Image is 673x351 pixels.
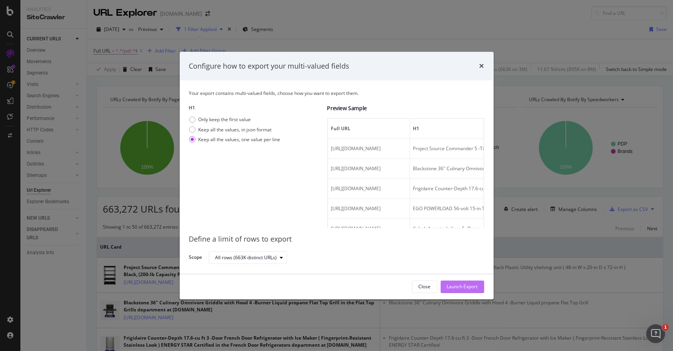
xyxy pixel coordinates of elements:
td: EGO POWERLOAD 56-volt 15-in Telescopic Shaft Battery String Trimmer 2.5 Ah (Battery Included) (Ch... [410,199,606,219]
td: Frigidaire Counter-Depth 17.6-cu ft 3 -Door French Door Refrigerator with Ice Maker ( Fingerprint... [410,179,606,199]
span: Full URL [331,125,405,133]
span: https://www.lowes.com/pd/Blackstone-36-Culinary-Omnivore-Griddle-with-Hood-4-Burner-Liquid-Propan... [331,165,381,172]
button: Launch Export [441,280,484,293]
span: 1 [662,324,669,331]
td: Blackstone 36" Culinary Omnivore Griddle with Hood 4 -Burner Liquid propane Flat Top Grill [410,159,606,179]
span: https://www.lowes.com/pd/Kobalt-5-Pack-Assorted-Plier-Set/50029422 [331,226,381,232]
div: Keep all the values, in json format [189,126,281,133]
div: Only keep the first value [199,116,251,123]
span: https://www.lowes.com/pd/EGO-POWERLOAD-POWER-56-Volt-15-in-Telescopic-Cordless-String-Trimmer-Bat... [331,206,381,212]
div: modal [180,52,494,300]
div: Configure how to export your multi-valued fields [189,61,350,71]
td: Project Source Commander 5 -Tier Heavy Duty Black Plastic Utility shelving unit ( 48-in W x 20-in... [410,139,606,159]
div: Keep all the values, one value per line [199,136,281,143]
div: Close [419,284,431,290]
span: https://www.lowes.com/pd/COMMANDER-20-in-D-x-48-in-W-x-72-in-H-5-Tier-Plastic-Freestanding-Shelvi... [331,145,381,152]
label: H1 [189,105,321,111]
div: Only keep the first value [189,116,281,123]
div: Launch Export [447,284,478,290]
span: H1 [413,125,601,133]
div: Keep all the values, in json format [199,126,272,133]
span: https://www.lowes.com/pd/Frigidaire-Counter-Depth-17-6-cu-ft-3-Door-French-Door-Refrigerator-with... [331,186,381,192]
button: Close [412,280,438,293]
button: All rows (663K distinct URLs) [209,251,287,264]
div: All rows (663K distinct URLs) [215,255,277,260]
iframe: Intercom live chat [646,324,665,343]
div: Your export contains multi-valued fields, choose how you want to export them. [189,90,484,96]
label: Scope [189,254,202,262]
td: Kobalt Assorted pliers 5 -Piece [410,219,606,239]
div: times [480,61,484,71]
div: Define a limit of rows to export [189,235,484,245]
div: Preview Sample [327,105,484,113]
